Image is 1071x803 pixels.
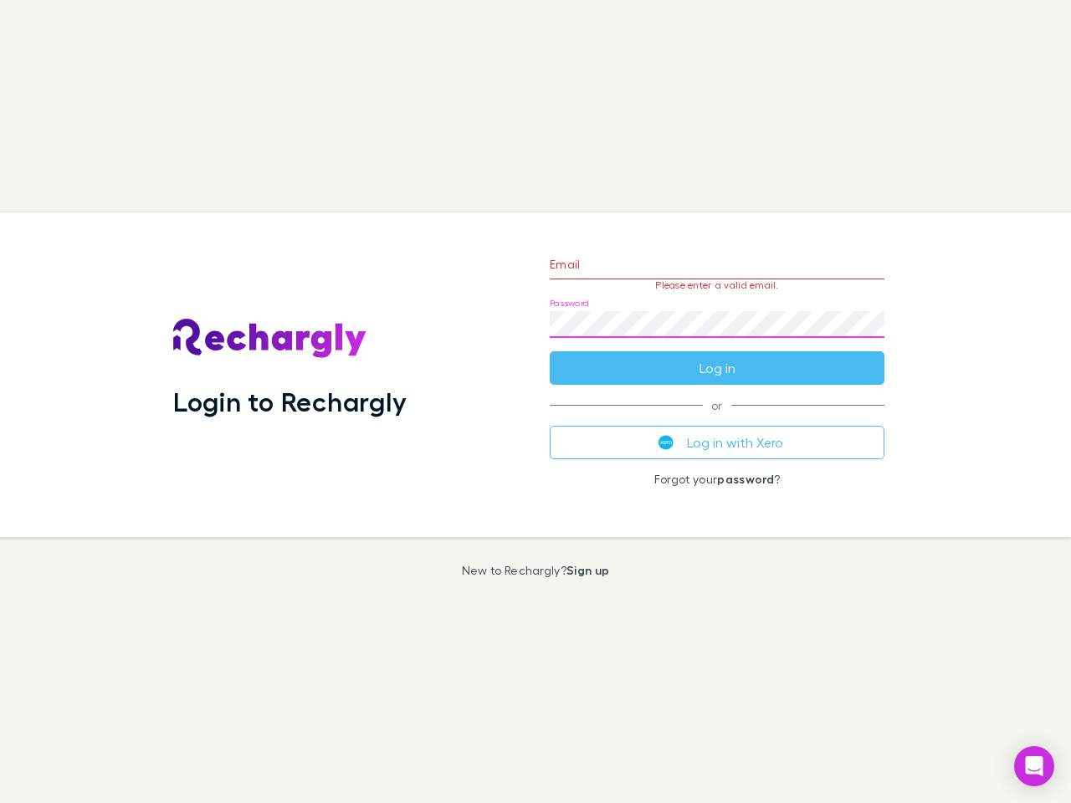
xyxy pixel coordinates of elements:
[566,563,609,577] a: Sign up
[550,351,884,385] button: Log in
[550,297,589,309] label: Password
[173,386,407,417] h1: Login to Rechargly
[717,472,774,486] a: password
[550,405,884,406] span: or
[462,564,610,577] p: New to Rechargly?
[1014,746,1054,786] div: Open Intercom Messenger
[550,426,884,459] button: Log in with Xero
[658,435,674,450] img: Xero's logo
[550,279,884,291] p: Please enter a valid email.
[173,319,367,359] img: Rechargly's Logo
[550,473,884,486] p: Forgot your ?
